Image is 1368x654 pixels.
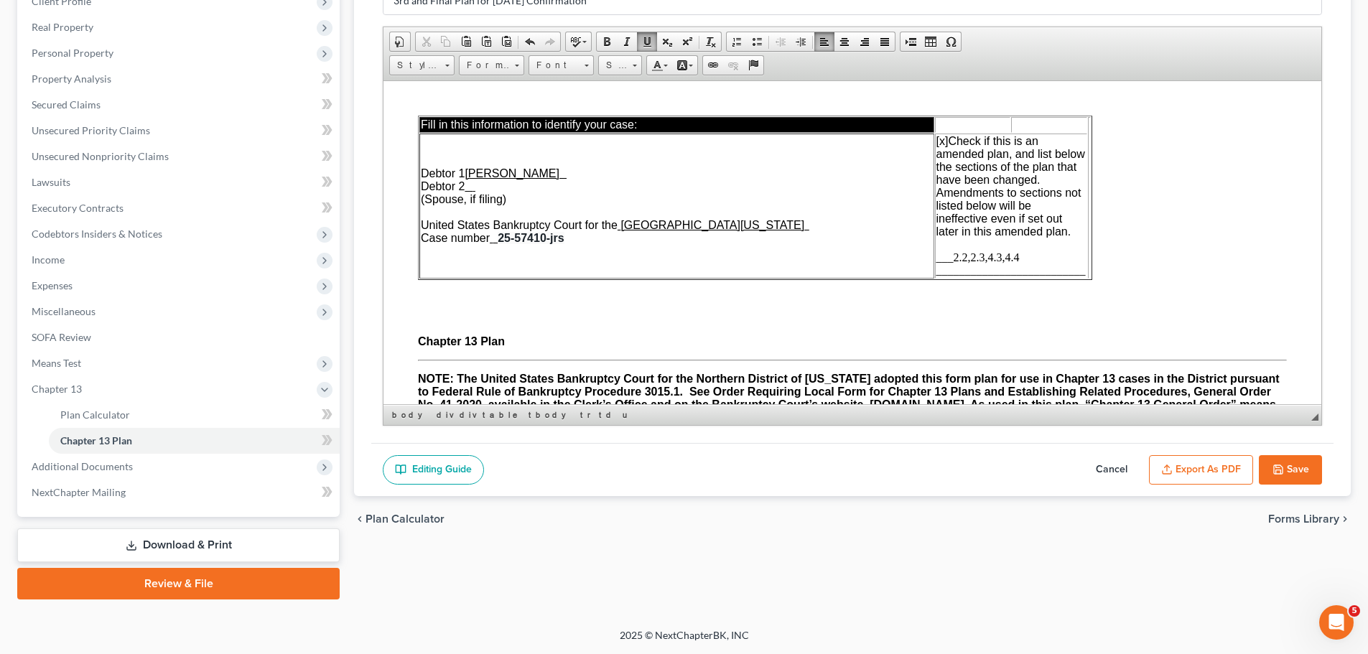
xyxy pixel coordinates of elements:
[598,55,642,75] a: Size
[617,32,637,51] a: Italic
[540,32,560,51] a: Redo
[1259,455,1322,485] button: Save
[389,408,432,422] a: body element
[60,408,130,421] span: Plan Calculator
[32,460,133,472] span: Additional Documents
[791,32,811,51] a: Increase Indent
[60,434,132,447] span: Chapter 13 Plan
[390,32,410,51] a: Document Properties
[20,66,340,92] a: Property Analysis
[875,32,895,51] a: Justify
[49,428,340,454] a: Chapter 13 Plan
[436,32,456,51] a: Copy
[647,56,672,75] a: Text Color
[701,32,721,51] a: Remove Format
[20,480,340,505] a: NextChapter Mailing
[456,32,476,51] a: Paste
[32,176,70,188] span: Lawsuits
[855,32,875,51] a: Align Right
[747,32,767,51] a: Insert/Remove Bulleted List
[32,98,101,111] span: Secured Claims
[1339,513,1351,525] i: chevron_right
[901,32,921,51] a: Insert Page Break for Printing
[32,73,111,85] span: Property Analysis
[723,56,743,75] a: Unlink
[1268,513,1339,525] span: Forms Library
[566,32,591,51] a: Spell Checker
[637,32,657,51] a: Underline
[1268,513,1351,525] button: Forms Library chevron_right
[34,254,124,266] span: Chapter 13 Plan
[20,118,340,144] a: Unsecured Priority Claims
[672,56,697,75] a: Background Color
[577,408,595,422] a: tr element
[32,124,150,136] span: Unsecured Priority Claims
[596,408,618,422] a: td element
[32,331,91,343] span: SOFA Review
[941,32,961,51] a: Insert Special Character
[1319,605,1354,640] iframe: Intercom live chat
[32,279,73,291] span: Expenses
[20,324,340,350] a: SOFA Review
[383,455,484,485] a: Editing Guide
[1311,414,1318,421] span: Resize
[434,408,455,422] a: div element
[20,195,340,221] a: Executory Contracts
[32,228,162,240] span: Codebtors Insiders & Notices
[32,150,169,162] span: Unsecured Nonpriority Claims
[17,568,340,599] a: Review & File
[476,32,496,51] a: Paste as plain text
[390,56,440,75] span: Styles
[771,32,791,51] a: Decrease Indent
[49,402,340,428] a: Plan Calculator
[677,32,697,51] a: Superscript
[17,528,340,562] a: Download & Print
[459,55,524,75] a: Format
[597,32,617,51] a: Bold
[703,56,723,75] a: Link
[743,56,763,75] a: Anchor
[383,81,1321,404] iframe: Rich Text Editor, document-ckeditor
[32,383,82,395] span: Chapter 13
[496,32,516,51] a: Paste from Word
[834,32,855,51] a: Center
[526,408,576,422] a: tbody element
[32,357,81,369] span: Means Test
[460,56,510,75] span: Format
[389,55,455,75] a: Styles
[275,628,1094,654] div: 2025 © NextChapterBK, INC
[20,144,340,169] a: Unsecured Nonpriority Claims
[20,92,340,118] a: Secured Claims
[921,32,941,51] a: Table
[620,408,628,422] a: u element
[553,170,702,195] span: ___2.2,2.3,4.3,4.4 __________________________
[366,513,445,525] span: Plan Calculator
[354,513,366,525] i: chevron_left
[34,291,896,342] span: NOTE: The United States Bankruptcy Court for the Northern District of [US_STATE] adopted this for...
[529,55,594,75] a: Font
[1080,455,1143,485] button: Cancel
[354,513,445,525] button: chevron_left Plan Calculator
[480,408,524,422] a: table element
[20,169,340,195] a: Lawsuits
[814,32,834,51] a: Align Left
[1349,605,1360,617] span: 5
[520,32,540,51] a: Undo
[32,305,96,317] span: Miscellaneous
[1149,455,1253,485] button: Export as PDF
[32,202,124,214] span: Executory Contracts
[457,408,478,422] a: div element
[416,32,436,51] a: Cut
[32,21,93,33] span: Real Property
[727,32,747,51] a: Insert/Remove Numbered List
[32,47,113,59] span: Personal Property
